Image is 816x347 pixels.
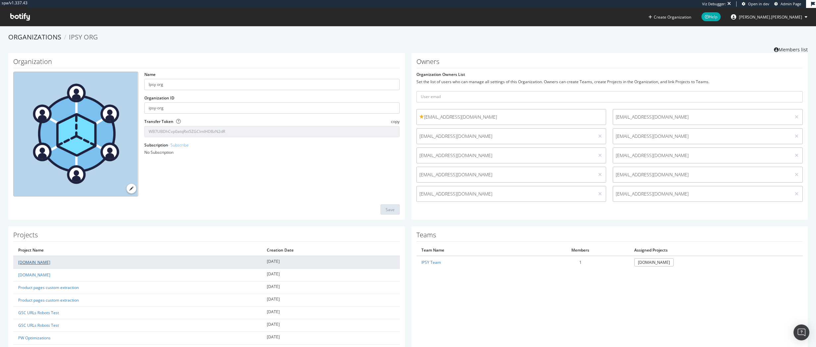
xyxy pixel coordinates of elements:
[380,204,400,215] button: Save
[774,45,808,53] a: Members list
[419,133,592,140] span: [EMAIL_ADDRESS][DOMAIN_NAME]
[416,79,803,85] div: Set the list of users who can manage all settings of this Organization. Owners can create Teams, ...
[13,58,400,68] h1: Organization
[419,191,592,197] span: [EMAIL_ADDRESS][DOMAIN_NAME]
[701,12,721,21] span: Help
[416,58,803,68] h1: Owners
[262,281,400,294] td: [DATE]
[648,14,692,20] button: Create Organization
[262,245,400,256] th: Creation Date
[144,72,156,77] label: Name
[262,294,400,306] td: [DATE]
[532,256,629,268] td: 1
[419,152,592,159] span: [EMAIL_ADDRESS][DOMAIN_NAME]
[168,142,189,148] a: - Subscribe
[18,260,50,265] a: [DOMAIN_NAME]
[421,260,441,265] a: IPSY Team
[742,1,769,7] a: Open in dev
[634,258,674,266] a: [DOMAIN_NAME]
[726,12,813,22] button: [PERSON_NAME].[PERSON_NAME]
[419,171,592,178] span: [EMAIL_ADDRESS][DOMAIN_NAME]
[386,207,395,212] div: Save
[13,231,400,242] h1: Projects
[419,114,603,120] span: [EMAIL_ADDRESS][DOMAIN_NAME]
[781,1,801,6] span: Admin Page
[144,95,174,101] label: Organization ID
[13,245,262,256] th: Project Name
[8,32,61,41] a: Organizations
[416,72,465,77] label: Organization Owners List
[774,1,801,7] a: Admin Page
[793,324,809,340] div: Open Intercom Messenger
[18,272,50,278] a: [DOMAIN_NAME]
[69,32,98,41] span: Ipsy org
[144,102,400,114] input: Organization ID
[144,79,400,90] input: name
[262,319,400,332] td: [DATE]
[391,119,400,124] span: copy
[18,322,59,328] a: GSC URLs Robots Test
[739,14,802,20] span: laura.giuliari
[629,245,803,256] th: Assigned Projects
[144,149,400,155] div: No Subscription
[262,256,400,269] td: [DATE]
[616,152,788,159] span: [EMAIL_ADDRESS][DOMAIN_NAME]
[262,307,400,319] td: [DATE]
[262,268,400,281] td: [DATE]
[616,133,788,140] span: [EMAIL_ADDRESS][DOMAIN_NAME]
[144,142,189,148] label: Subscription
[262,332,400,344] td: [DATE]
[616,191,788,197] span: [EMAIL_ADDRESS][DOMAIN_NAME]
[8,32,808,42] ol: breadcrumbs
[18,335,51,341] a: PW Optimizations
[416,245,532,256] th: Team Name
[416,231,803,242] h1: Teams
[748,1,769,6] span: Open in dev
[616,114,788,120] span: [EMAIL_ADDRESS][DOMAIN_NAME]
[616,171,788,178] span: [EMAIL_ADDRESS][DOMAIN_NAME]
[702,1,726,7] div: Viz Debugger:
[18,310,59,316] a: GSC URLs Robots Test
[18,297,79,303] a: Product pages custom extraction
[532,245,629,256] th: Members
[18,285,79,290] a: Product pages custom extraction
[144,119,173,124] label: Transfer Token
[416,91,803,102] input: User email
